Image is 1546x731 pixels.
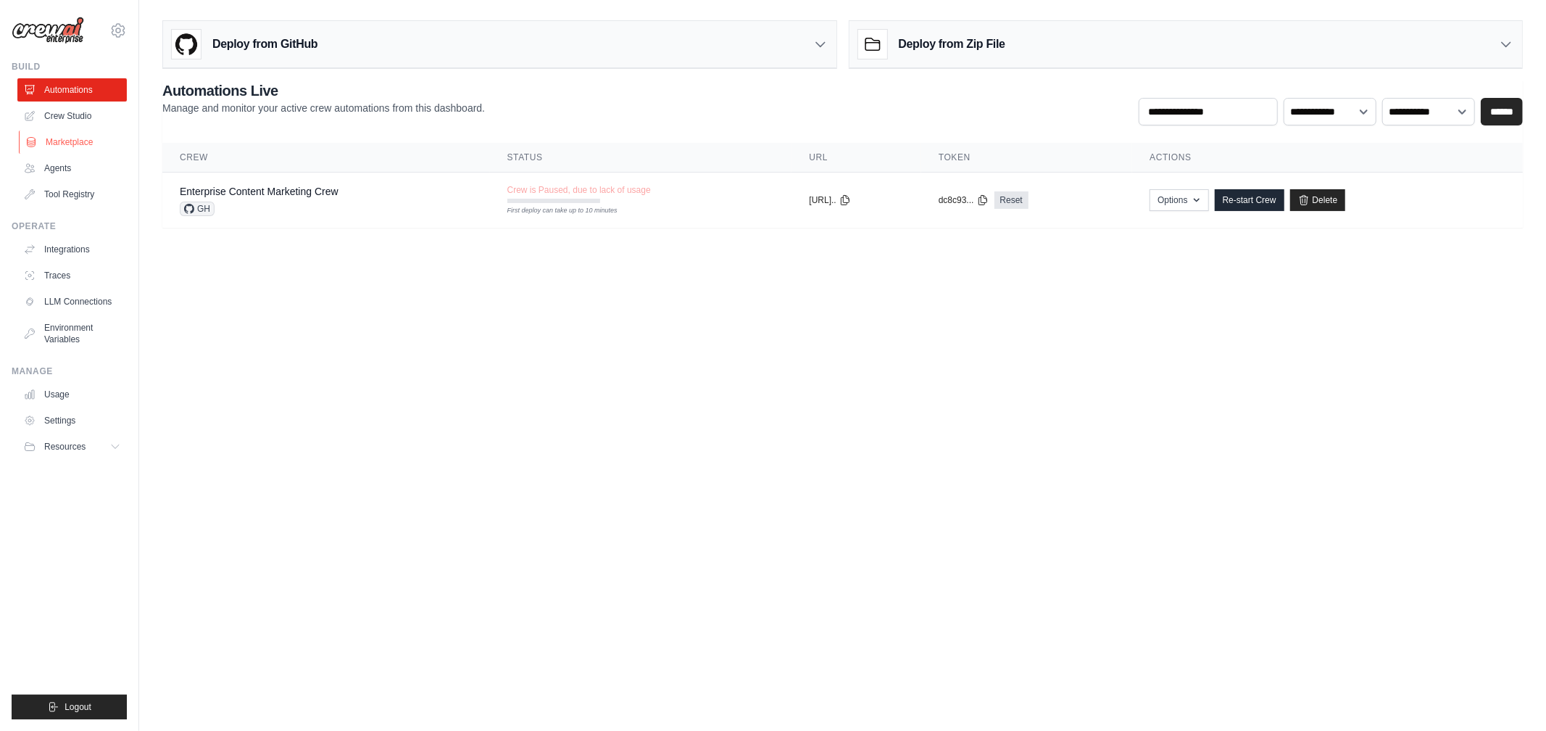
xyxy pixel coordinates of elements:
[507,206,600,216] div: First deploy can take up to 10 minutes
[899,36,1005,53] h3: Deploy from Zip File
[17,435,127,458] button: Resources
[180,202,215,216] span: GH
[172,30,201,59] img: GitHub Logo
[12,220,127,232] div: Operate
[17,78,127,102] a: Automations
[1474,661,1546,731] iframe: Chat Widget
[44,441,86,453] span: Resources
[17,157,127,180] a: Agents
[1132,143,1523,173] th: Actions
[1290,189,1346,211] a: Delete
[19,131,128,154] a: Marketplace
[1215,189,1284,211] a: Re-start Crew
[17,409,127,432] a: Settings
[162,101,485,115] p: Manage and monitor your active crew automations from this dashboard.
[12,365,127,377] div: Manage
[162,80,485,101] h2: Automations Live
[17,264,127,287] a: Traces
[1474,661,1546,731] div: Widget de chat
[921,143,1132,173] th: Token
[17,316,127,351] a: Environment Variables
[994,191,1028,209] a: Reset
[791,143,920,173] th: URL
[12,61,127,73] div: Build
[12,695,127,719] button: Logout
[17,383,127,406] a: Usage
[12,17,84,44] img: Logo
[65,701,91,713] span: Logout
[17,290,127,313] a: LLM Connections
[490,143,792,173] th: Status
[162,143,490,173] th: Crew
[17,104,127,128] a: Crew Studio
[939,194,989,206] button: dc8c93...
[17,183,127,206] a: Tool Registry
[180,186,338,197] a: Enterprise Content Marketing Crew
[212,36,317,53] h3: Deploy from GitHub
[507,184,651,196] span: Crew is Paused, due to lack of usage
[17,238,127,261] a: Integrations
[1150,189,1208,211] button: Options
